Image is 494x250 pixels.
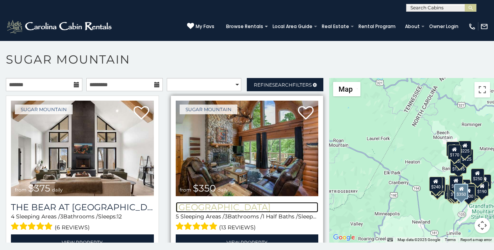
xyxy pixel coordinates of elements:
[462,186,475,201] div: $500
[450,159,467,174] div: $1,095
[225,213,228,220] span: 3
[475,181,489,196] div: $190
[317,213,322,220] span: 12
[60,213,63,220] span: 3
[454,184,468,199] div: $350
[446,142,460,156] div: $240
[457,179,471,194] div: $200
[445,238,456,242] a: Terms (opens in new tab)
[176,101,319,196] img: Grouse Moor Lodge
[466,184,479,199] div: $195
[180,187,191,193] span: from
[401,21,424,32] a: About
[460,149,473,164] div: $125
[449,184,462,199] div: $175
[471,168,484,183] div: $250
[15,105,73,114] a: Sugar Mountain
[196,23,214,30] span: My Favs
[458,141,471,156] div: $225
[193,183,216,194] span: $350
[176,213,179,220] span: 5
[398,238,440,242] span: Map data ©2025 Google
[11,202,154,213] a: The Bear At [GEOGRAPHIC_DATA]
[269,21,316,32] a: Local Area Guide
[449,176,463,191] div: $300
[180,105,237,114] a: Sugar Mountain
[339,85,353,93] span: Map
[11,213,14,220] span: 4
[460,238,492,242] a: Report a map error
[448,145,461,160] div: $170
[474,218,490,233] button: Map camera controls
[333,82,360,96] button: Change map style
[480,23,488,30] img: mail-regular-white.png
[11,213,154,232] div: Sleeping Areas / Bathrooms / Sleeps:
[247,78,323,91] a: RefineSearchFilters
[176,101,319,196] a: Grouse Moor Lodge from $350 daily
[429,177,442,191] div: $240
[52,187,63,193] span: daily
[468,23,476,30] img: phone-regular-white.png
[15,187,27,193] span: from
[219,222,256,232] span: (13 reviews)
[11,202,154,213] h3: The Bear At Sugar Mountain
[6,19,114,34] img: White-1-2.png
[176,202,319,213] h3: Grouse Moor Lodge
[218,187,228,193] span: daily
[11,101,154,196] a: The Bear At Sugar Mountain from $375 daily
[254,82,312,88] span: Refine Filters
[262,213,298,220] span: 1 Half Baths /
[447,185,460,200] div: $155
[298,105,314,122] a: Add to favorites
[272,82,292,88] span: Search
[117,213,122,220] span: 12
[478,174,491,189] div: $155
[176,202,319,213] a: [GEOGRAPHIC_DATA]
[134,105,149,122] a: Add to favorites
[355,21,399,32] a: Rental Program
[449,175,462,190] div: $190
[176,213,319,232] div: Sleeping Areas / Bathrooms / Sleeps:
[331,232,357,243] a: Open this area in Google Maps (opens a new window)
[318,21,353,32] a: Real Estate
[222,21,267,32] a: Browse Rentals
[387,237,393,243] button: Keyboard shortcuts
[55,222,90,232] span: (6 reviews)
[474,82,490,98] button: Toggle fullscreen view
[187,23,214,30] a: My Favs
[331,232,357,243] img: Google
[11,101,154,196] img: The Bear At Sugar Mountain
[28,183,50,194] span: $375
[425,21,462,32] a: Owner Login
